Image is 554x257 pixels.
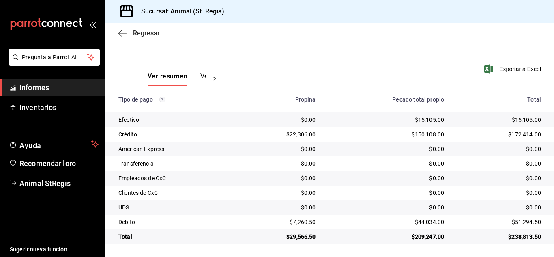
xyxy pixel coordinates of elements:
[286,233,316,240] font: $29,566.50
[429,160,444,167] font: $0.00
[118,160,154,167] font: Transferencia
[526,175,541,181] font: $0.00
[412,131,444,138] font: $150,108.00
[526,160,541,167] font: $0.00
[19,83,49,92] font: Informes
[19,103,56,112] font: Inventarios
[141,7,224,15] font: Sucursal: Animal (St. Regis)
[148,72,206,86] div: pestañas de navegación
[301,160,316,167] font: $0.00
[9,49,100,66] button: Pregunta a Parrot AI
[118,146,164,152] font: American Express
[526,146,541,152] font: $0.00
[118,96,153,103] font: Tipo de pago
[526,190,541,196] font: $0.00
[10,246,67,253] font: Sugerir nueva función
[485,64,541,74] button: Exportar a Excel
[415,219,444,225] font: $44,034.00
[301,204,316,211] font: $0.00
[19,159,76,168] font: Recomendar loro
[118,204,129,211] font: UDS
[200,72,231,80] font: Ver pagos
[301,117,316,123] font: $0.00
[301,146,316,152] font: $0.00
[290,219,316,225] font: $7,260.50
[6,59,100,67] a: Pregunta a Parrot AI
[301,190,316,196] font: $0.00
[527,96,541,103] font: Total
[118,29,160,37] button: Regresar
[286,131,316,138] font: $22,306.00
[429,190,444,196] font: $0.00
[148,72,187,80] font: Ver resumen
[392,96,444,103] font: Pecado total propio
[429,204,444,211] font: $0.00
[429,175,444,181] font: $0.00
[508,131,541,138] font: $172,414.00
[512,117,541,123] font: $15,105.00
[429,146,444,152] font: $0.00
[19,179,71,188] font: Animal StRegis
[512,219,541,225] font: $51,294.50
[118,219,135,225] font: Débito
[526,204,541,211] font: $0.00
[89,21,96,28] button: abrir_cajón_menú
[301,175,316,181] font: $0.00
[133,29,160,37] font: Regresar
[19,141,41,150] font: Ayuda
[22,54,77,60] font: Pregunta a Parrot AI
[295,96,316,103] font: Propina
[118,175,166,181] font: Empleados de CxC
[412,233,444,240] font: $209,247.00
[118,131,137,138] font: Crédito
[159,97,165,102] svg: Los pagos realizados con Pay y otras terminales son montos brutos.
[499,66,541,72] font: Exportar a Excel
[118,117,139,123] font: Efectivo
[118,233,132,240] font: Total
[415,117,444,123] font: $15,105.00
[508,233,541,240] font: $238,813.50
[118,190,158,196] font: Clientes de CxC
